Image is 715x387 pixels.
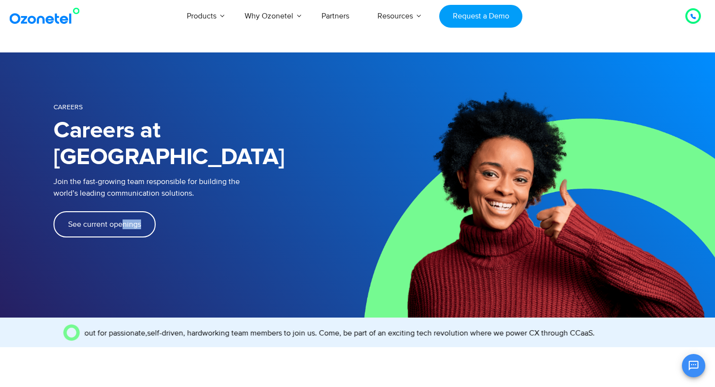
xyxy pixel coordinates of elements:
[682,354,705,377] button: Open chat
[84,327,652,339] marquee: And we are on the lookout for passionate,self-driven, hardworking team members to join us. Come, ...
[54,211,156,237] a: See current openings
[54,103,83,111] span: Careers
[54,176,343,199] p: Join the fast-growing team responsible for building the world’s leading communication solutions.
[63,324,80,341] img: O Image
[439,5,522,28] a: Request a Demo
[54,118,357,171] h1: Careers at [GEOGRAPHIC_DATA]
[68,220,141,228] span: See current openings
